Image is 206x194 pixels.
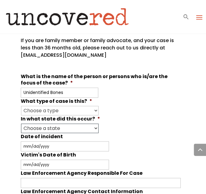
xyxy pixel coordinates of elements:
label: Date of incident [21,134,63,140]
label: What is the name of the person or persons who is/are the focus of the case? [21,74,181,86]
label: Law Enforcement Agency Responsible For Case [21,170,143,177]
input: mm/dd/yyyy [21,160,109,170]
label: Victim's Date of Birth [21,152,76,158]
p: If you are family member or family advocate, and your case is less than 36 months old, please rea... [21,37,181,64]
label: In what state did this occur? [21,116,100,122]
label: What type of case is this? [21,98,92,105]
input: mm/dd/yyyy [21,141,109,151]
